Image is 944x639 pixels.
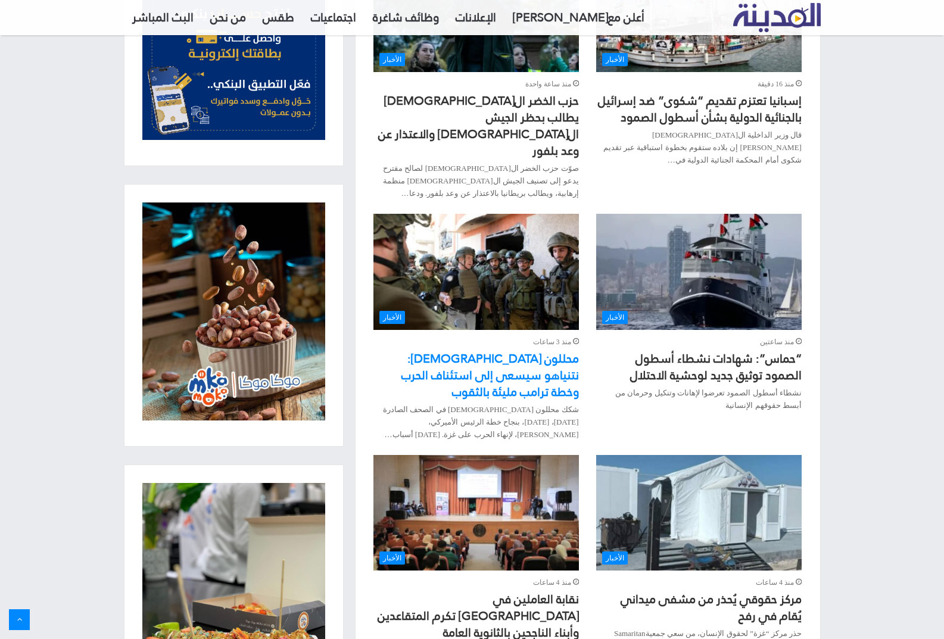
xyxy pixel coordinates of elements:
[630,347,802,386] a: “حماس”: شهادات نشطاء أسطول الصمود توثيق جديد لوحشية الاحتلال
[525,78,579,91] span: منذ ساعة واحدة
[596,214,801,329] a: “حماس”: شهادات نشطاء أسطول الصمود توثيق جديد لوحشية الاحتلال
[596,455,801,571] a: مركز حقوقي يُحذر من مشفى ميداني يُقام في رفح
[758,78,802,91] span: منذ 16 دقيقة
[533,576,579,589] span: منذ 4 ساعات
[373,403,578,441] p: شكك محللون [DEMOGRAPHIC_DATA] في الصحف الصادرة [DATE]، [DATE]، بنجاح خطة الرئيس الأميركي، [PERSON...
[533,336,579,348] span: منذ 3 ساعات
[596,386,801,412] p: نشطاء أسطول الصمود تعرضوا لإهانات وتنكيل وحرمان من أبسط حقوقهم الإنسانية
[379,53,405,66] span: الأخبار
[373,162,578,200] p: صوّت حزب الخضر ال[DEMOGRAPHIC_DATA] لصالح مقترح يدعو إلى تصنيف الجيش ال[DEMOGRAPHIC_DATA] منظمة إ...
[596,129,801,166] p: قال وزير الداخلية ال[DEMOGRAPHIC_DATA] [PERSON_NAME] إن بلاده ستقوم بخطوة استباقية عبر تقديم شكوى...
[756,576,802,589] span: منذ 4 ساعات
[378,89,579,162] a: حزب الخضر ال[DEMOGRAPHIC_DATA] يطالب بحظر الجيش ال[DEMOGRAPHIC_DATA] والاعتذار عن وعد بلفور
[733,3,821,32] img: تلفزيون المدينة
[596,455,801,571] img: صورة مركز حقوقي يُحذر من مشفى ميداني يُقام في رفح
[373,214,578,329] a: محللون إسرائيليون: نتنياهو سيسعى إلى استئناف الحرب وخطة ترامب مليئة بالثقوب
[379,311,405,324] span: الأخبار
[602,53,628,66] span: الأخبار
[598,89,802,129] a: إسبانيا تعتزم تقديم “شكوى” ضد إسرائيل بالجنائية الدولية بشأن أسطول الصمود
[760,336,802,348] span: منذ ساعتين
[596,214,801,329] img: صورة “حماس”: شهادات نشطاء أسطول الصمود توثيق جديد لوحشية الاحتلال
[373,455,578,571] img: صورة نقابة العاملين في جامعة خضوري تكرم المتقاعدين وأبناء الناجحين بالثانوية العامة
[602,311,628,324] span: الأخبار
[733,4,821,33] a: تلفزيون المدينة
[373,214,578,329] img: صورة محللون إسرائيليون: نتنياهو سيسعى إلى استئناف الحرب وخطة ترامب مليئة بالثقوب
[373,455,578,571] a: نقابة العاملين في جامعة خضوري تكرم المتقاعدين وأبناء الناجحين بالثانوية العامة
[621,588,802,627] a: مركز حقوقي يُحذر من مشفى ميداني يُقام في رفح
[401,347,579,403] a: محللون [DEMOGRAPHIC_DATA]: نتنياهو سيسعى إلى استئناف الحرب وخطة ترامب مليئة بالثقوب
[602,551,628,565] span: الأخبار
[379,551,405,565] span: الأخبار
